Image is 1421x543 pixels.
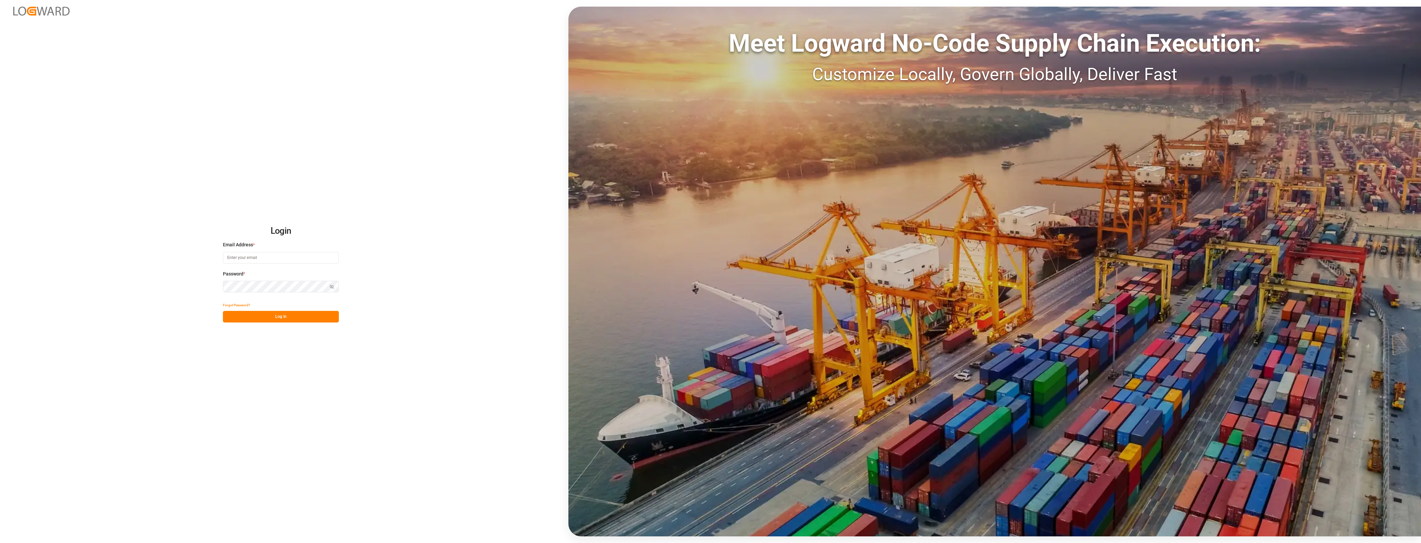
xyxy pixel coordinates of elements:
button: Log In [223,311,339,322]
h2: Login [223,221,339,242]
input: Enter your email [223,252,339,264]
span: Email Address [223,241,253,248]
button: Forgot Password? [223,299,250,311]
div: Customize Locally, Govern Globally, Deliver Fast [568,62,1421,87]
span: Password [223,271,243,277]
img: Logward_new_orange.png [13,7,70,16]
div: Meet Logward No-Code Supply Chain Execution: [568,25,1421,62]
